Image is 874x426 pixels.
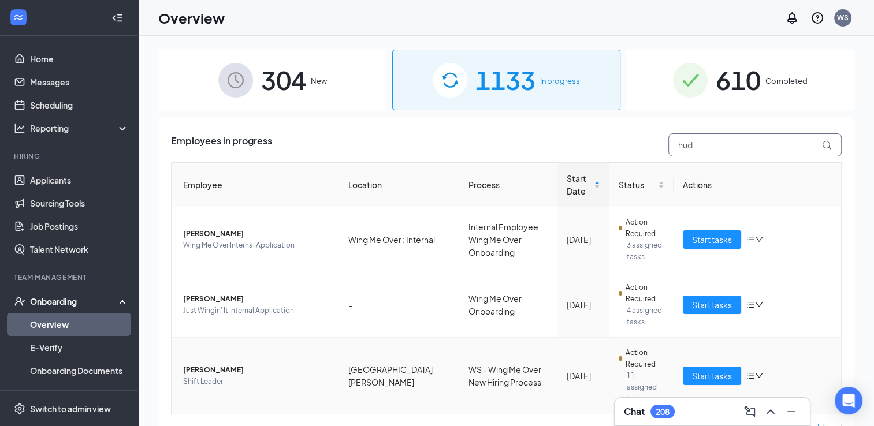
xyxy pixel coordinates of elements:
span: Shift Leader [183,376,330,387]
div: Hiring [14,151,127,161]
span: Wing Me Over Internal Application [183,240,330,251]
span: bars [746,235,755,244]
span: bars [746,371,755,380]
td: [GEOGRAPHIC_DATA][PERSON_NAME] [339,338,459,414]
td: Internal Employee : Wing Me Over Onboarding [459,207,558,272]
td: Wing Me Over : Internal [339,207,459,272]
svg: ComposeMessage [743,405,757,418]
div: Onboarding [30,296,119,307]
svg: ChevronUp [764,405,778,418]
span: Status [619,178,656,191]
a: E-Verify [30,336,129,359]
td: - [339,272,459,338]
span: 11 assigned tasks [627,370,664,405]
h3: Chat [624,405,645,418]
span: New [311,75,327,87]
a: Overview [30,313,129,336]
a: Talent Network [30,238,129,261]
button: ChevronUp [761,402,780,421]
button: Start tasks [683,230,741,249]
span: [PERSON_NAME] [183,228,330,240]
span: Start tasks [692,298,732,311]
div: Switch to admin view [30,403,111,414]
div: Team Management [14,272,127,282]
th: Location [339,163,459,207]
td: WS - Wing Me Over New Hiring Process [459,338,558,414]
a: Messages [30,70,129,94]
a: Onboarding Documents [30,359,129,382]
span: Completed [765,75,808,87]
span: [PERSON_NAME] [183,293,330,305]
td: Wing Me Over Onboarding [459,272,558,338]
svg: Collapse [111,12,123,24]
span: 3 assigned tasks [627,240,664,263]
svg: UserCheck [14,296,25,307]
th: Employee [172,163,339,207]
th: Actions [674,163,841,207]
svg: Minimize [784,405,798,418]
button: Start tasks [683,367,741,385]
svg: Notifications [785,11,799,25]
input: Search by Name, Job Posting, or Process [668,133,842,156]
svg: Settings [14,403,25,414]
span: down [755,236,763,244]
span: 304 [261,60,306,100]
svg: WorkstreamLogo [13,12,24,23]
button: ComposeMessage [741,402,759,421]
div: Reporting [30,122,129,134]
div: [DATE] [567,298,600,311]
span: Start tasks [692,369,732,382]
span: down [755,372,763,380]
span: 4 assigned tasks [627,305,664,328]
a: Sourcing Tools [30,192,129,215]
span: Just Wingin' It Internal Application [183,305,330,316]
th: Status [609,163,674,207]
div: Open Intercom Messenger [835,387,862,414]
span: Action Required [626,347,664,370]
button: Minimize [782,402,801,421]
span: Employees in progress [171,133,272,156]
a: Job Postings [30,215,129,238]
div: WS [837,13,849,23]
button: Start tasks [683,296,741,314]
div: [DATE] [567,233,600,246]
svg: Analysis [14,122,25,134]
span: bars [746,300,755,309]
span: 1133 [475,60,535,100]
span: Start tasks [692,233,732,246]
h1: Overview [158,8,225,28]
span: down [755,301,763,309]
span: Action Required [626,282,664,305]
div: 208 [656,407,670,417]
a: Applicants [30,169,129,192]
a: Home [30,47,129,70]
span: Start Date [567,172,592,197]
a: Scheduling [30,94,129,117]
svg: QuestionInfo [810,11,824,25]
span: [PERSON_NAME] [183,364,330,376]
span: Action Required [626,216,664,240]
span: In progress [540,75,580,87]
a: Activity log [30,382,129,405]
div: [DATE] [567,369,600,382]
span: 610 [716,60,761,100]
th: Process [459,163,558,207]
